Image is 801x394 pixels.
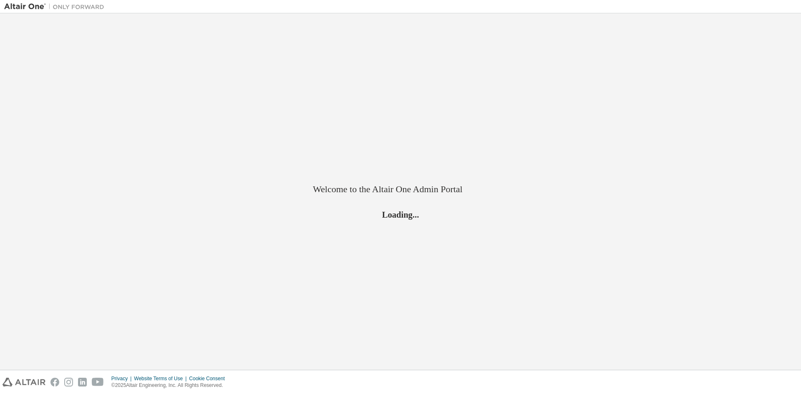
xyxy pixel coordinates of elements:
[134,375,189,382] div: Website Terms of Use
[111,382,230,389] p: © 2025 Altair Engineering, Inc. All Rights Reserved.
[313,183,488,195] h2: Welcome to the Altair One Admin Portal
[3,378,45,386] img: altair_logo.svg
[4,3,108,11] img: Altair One
[92,378,104,386] img: youtube.svg
[78,378,87,386] img: linkedin.svg
[313,209,488,220] h2: Loading...
[64,378,73,386] img: instagram.svg
[111,375,134,382] div: Privacy
[189,375,229,382] div: Cookie Consent
[50,378,59,386] img: facebook.svg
